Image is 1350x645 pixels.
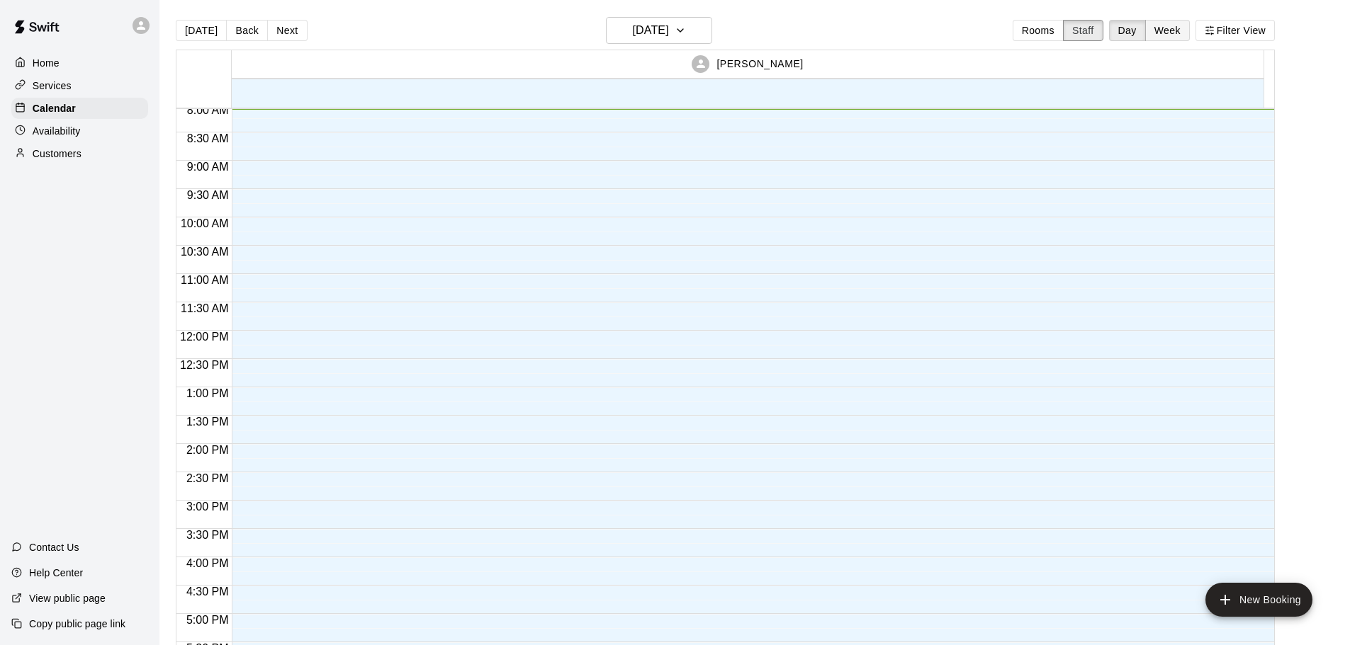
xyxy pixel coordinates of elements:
[184,104,232,116] span: 8:00 AM
[184,132,232,144] span: 8:30 AM
[183,614,232,626] span: 5:00 PM
[1063,20,1103,41] button: Staff
[11,52,148,74] a: Home
[11,143,148,164] a: Customers
[11,120,148,142] a: Availability
[183,586,232,598] span: 4:30 PM
[177,302,232,314] span: 11:30 AM
[183,529,232,541] span: 3:30 PM
[1145,20,1190,41] button: Week
[183,387,232,399] span: 1:00 PM
[267,20,307,41] button: Next
[11,98,148,119] a: Calendar
[177,217,232,229] span: 10:00 AM
[176,331,232,343] span: 12:00 PM
[226,20,268,41] button: Back
[184,189,232,201] span: 9:30 AM
[183,501,232,513] span: 3:00 PM
[176,20,227,41] button: [DATE]
[33,124,81,138] p: Availability
[183,557,232,569] span: 4:00 PM
[177,246,232,258] span: 10:30 AM
[29,617,125,631] p: Copy public page link
[633,21,669,40] h6: [DATE]
[716,57,803,72] p: [PERSON_NAME]
[176,359,232,371] span: 12:30 PM
[33,56,60,70] p: Home
[33,147,81,161] p: Customers
[29,566,83,580] p: Help Center
[1109,20,1146,41] button: Day
[33,79,72,93] p: Services
[1196,20,1275,41] button: Filter View
[1013,20,1064,41] button: Rooms
[29,591,106,605] p: View public page
[183,444,232,456] span: 2:00 PM
[33,101,76,115] p: Calendar
[183,472,232,484] span: 2:30 PM
[1205,583,1312,617] button: add
[29,540,79,554] p: Contact Us
[184,161,232,173] span: 9:00 AM
[606,17,712,44] button: [DATE]
[177,274,232,286] span: 11:00 AM
[183,416,232,428] span: 1:30 PM
[11,75,148,96] a: Services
